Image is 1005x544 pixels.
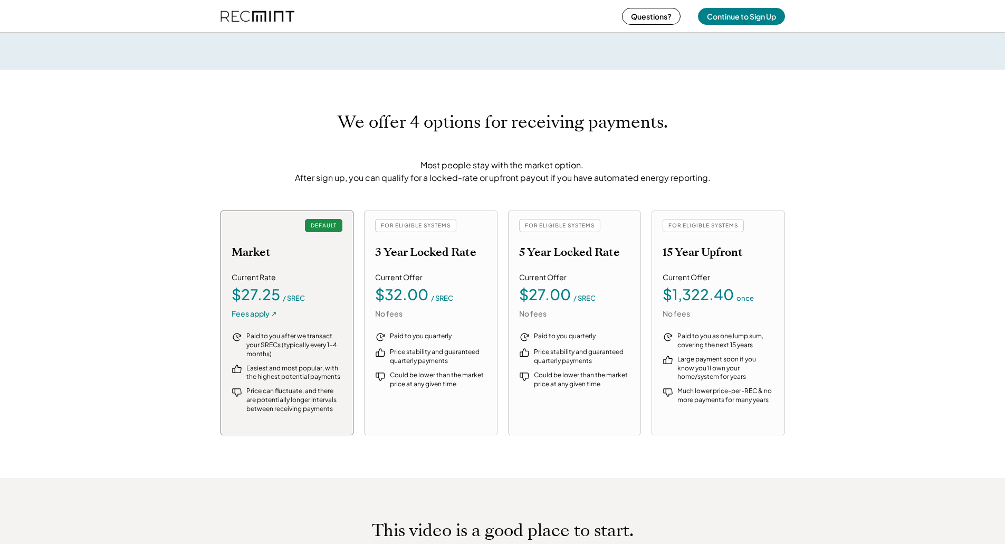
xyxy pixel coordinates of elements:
div: $27.25 [232,287,280,302]
div: Paid to you quarterly [534,332,630,341]
div: Price stability and guaranteed quarterly payments [534,348,630,366]
div: Could be lower than the market price at any given time [390,371,486,389]
img: recmint-logotype%403x%20%281%29.jpeg [221,2,294,30]
div: Paid to you after we transact your SRECs (typically every 1-4 months) [246,332,343,358]
h1: This video is a good place to start. [372,520,634,541]
div: Paid to you quarterly [390,332,486,341]
div: Current Offer [519,272,567,283]
h2: Market [232,245,271,259]
div: / SREC [573,295,596,302]
div: Paid to you as one lump sum, covering the next 15 years [677,332,774,350]
div: Could be lower than the market price at any given time [534,371,630,389]
div: FOR ELIGIBLE SYSTEMS [663,219,744,232]
div: FOR ELIGIBLE SYSTEMS [519,219,600,232]
div: $27.00 [519,287,571,302]
div: Current Offer [375,272,423,283]
div: Large payment soon if you know you'll own your home/system for years [677,355,774,381]
div: DEFAULT [305,219,342,232]
div: FOR ELIGIBLE SYSTEMS [375,219,456,232]
div: Current Offer [663,272,710,283]
div: Price can fluctuate, and there are potentially longer intervals between receiving payments [246,387,343,413]
div: No fees [375,309,403,319]
div: Much lower price-per-REC & no more payments for many years [677,387,774,405]
div: Most people stay with the market option. After sign up, you can qualify for a locked-rate or upfr... [292,159,714,184]
button: Questions? [622,8,681,25]
div: $32.00 [375,287,428,302]
div: $1,322.40 [663,287,734,302]
h2: 3 Year Locked Rate [375,245,476,259]
div: No fees [519,309,547,319]
div: Current Rate [232,272,276,283]
h2: 5 Year Locked Rate [519,245,620,259]
div: Easiest and most popular, with the highest potential payments [246,364,343,382]
button: Continue to Sign Up [698,8,785,25]
div: Fees apply ↗ [232,309,277,319]
div: No fees [663,309,690,319]
div: / SREC [283,295,305,302]
div: / SREC [431,295,453,302]
h2: 15 Year Upfront [663,245,743,259]
h1: We offer 4 options for receiving payments. [338,112,668,132]
div: Price stability and guaranteed quarterly payments [390,348,486,366]
div: once [736,295,754,302]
